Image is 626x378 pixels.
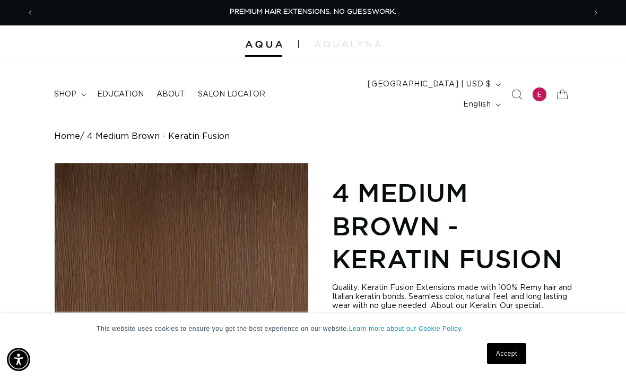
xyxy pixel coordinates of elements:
span: PREMIUM HAIR EXTENSIONS. NO GUESSWORK. [230,8,396,15]
summary: Search [505,83,528,106]
button: [GEOGRAPHIC_DATA] | USD $ [361,74,505,94]
nav: breadcrumbs [54,131,572,142]
a: Salon Locator [192,83,272,106]
button: English [457,94,505,115]
a: Education [91,83,150,106]
span: Salon Locator [198,90,265,99]
button: Next announcement [584,3,607,23]
span: Education [97,90,144,99]
img: aqualyna.com [315,41,381,47]
summary: shop [48,83,91,106]
img: Aqua Hair Extensions [245,41,282,48]
a: Home [54,131,80,142]
span: English [463,99,491,110]
span: shop [54,90,76,99]
span: 4 Medium Brown - Keratin Fusion [87,131,230,142]
h1: 4 Medium Brown - Keratin Fusion [332,176,572,275]
a: Accept [487,343,526,364]
button: Previous announcement [19,3,42,23]
p: This website uses cookies to ensure you get the best experience on our website. [97,324,529,333]
a: Learn more about our Cookie Policy. [349,325,463,332]
div: Quality: Keratin Fusion Extensions made with 100% Remy hair and Italian keratin bonds. Seamless c... [332,284,572,311]
a: About [150,83,192,106]
span: [GEOGRAPHIC_DATA] | USD $ [368,79,491,90]
div: Accessibility Menu [7,348,30,371]
span: About [156,90,185,99]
